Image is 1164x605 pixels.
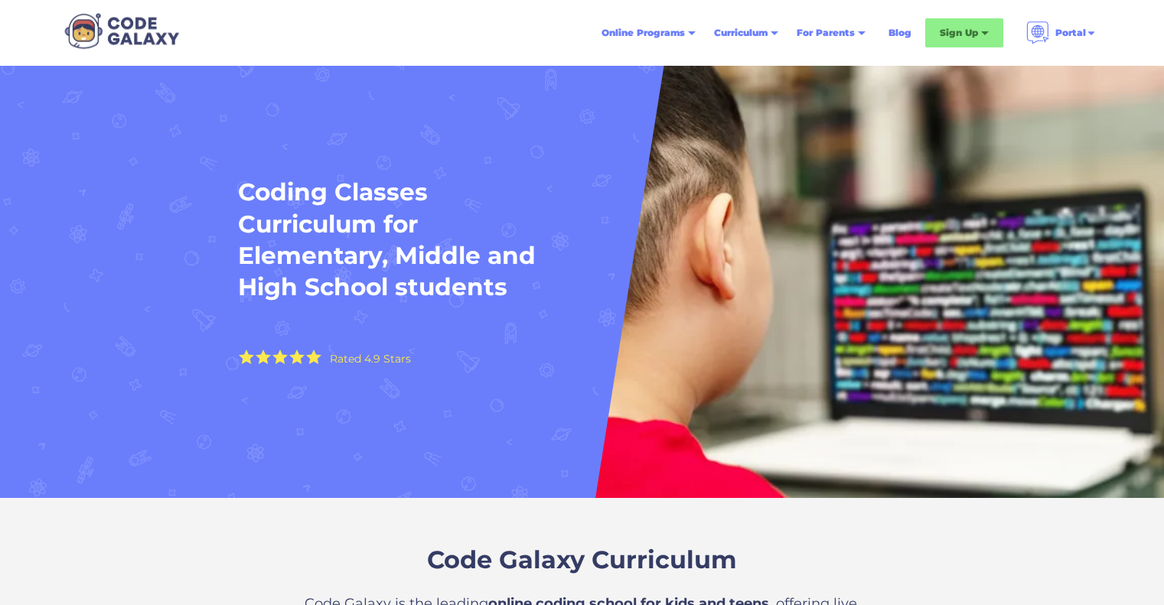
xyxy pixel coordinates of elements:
[940,25,978,41] div: Sign Up
[289,350,305,364] img: Yellow Star - the Code Galaxy
[256,350,271,364] img: Yellow Star - the Code Galaxy
[1055,25,1086,41] div: Portal
[239,350,254,364] img: Yellow Star - the Code Galaxy
[238,177,544,303] h1: Coding Classes Curriculum for Elementary, Middle and High School students
[797,25,855,41] div: For Parents
[306,350,321,364] img: Yellow Star - the Code Galaxy
[714,25,768,41] div: Curriculum
[272,350,288,364] img: Yellow Star - the Code Galaxy
[879,19,921,47] a: Blog
[602,25,685,41] div: Online Programs
[330,353,411,364] div: Rated 4.9 Stars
